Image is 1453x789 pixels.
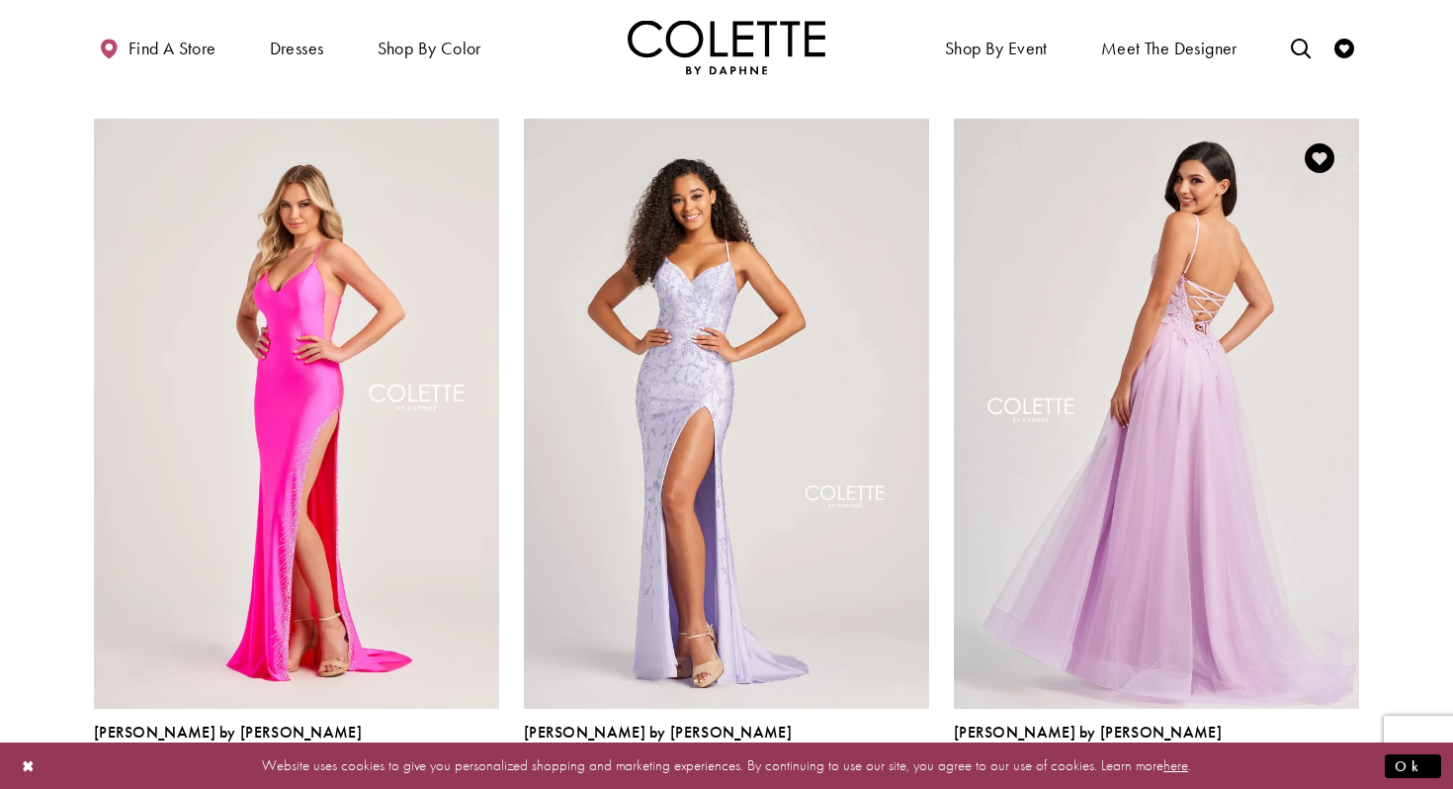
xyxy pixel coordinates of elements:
[1385,753,1441,778] button: Submit Dialog
[954,722,1222,743] span: [PERSON_NAME] by [PERSON_NAME]
[524,724,792,765] div: Colette by Daphne Style No. CL5110
[940,20,1053,74] span: Shop By Event
[1101,39,1238,58] span: Meet the designer
[94,724,362,765] div: Colette by Daphne Style No. CL5200
[1329,20,1359,74] a: Check Wishlist
[373,20,486,74] span: Shop by color
[378,39,481,58] span: Shop by color
[954,724,1222,765] div: Colette by Daphne Style No. CL8100
[524,722,792,743] span: [PERSON_NAME] by [PERSON_NAME]
[628,20,825,74] img: Colette by Daphne
[524,119,929,708] a: Visit Colette by Daphne Style No. CL5110 Page
[142,752,1311,779] p: Website uses cookies to give you personalized shopping and marketing experiences. By continuing t...
[12,748,45,783] button: Close Dialog
[1299,137,1340,179] a: Add to Wishlist
[954,119,1359,708] a: Visit Colette by Daphne Style No. CL8100 Page
[265,20,329,74] span: Dresses
[1163,755,1188,775] a: here
[1286,20,1316,74] a: Toggle search
[628,20,825,74] a: Visit Home Page
[270,39,324,58] span: Dresses
[94,20,220,74] a: Find a store
[94,722,362,743] span: [PERSON_NAME] by [PERSON_NAME]
[128,39,216,58] span: Find a store
[945,39,1048,58] span: Shop By Event
[1096,20,1242,74] a: Meet the designer
[94,119,499,708] a: Visit Colette by Daphne Style No. CL5200 Page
